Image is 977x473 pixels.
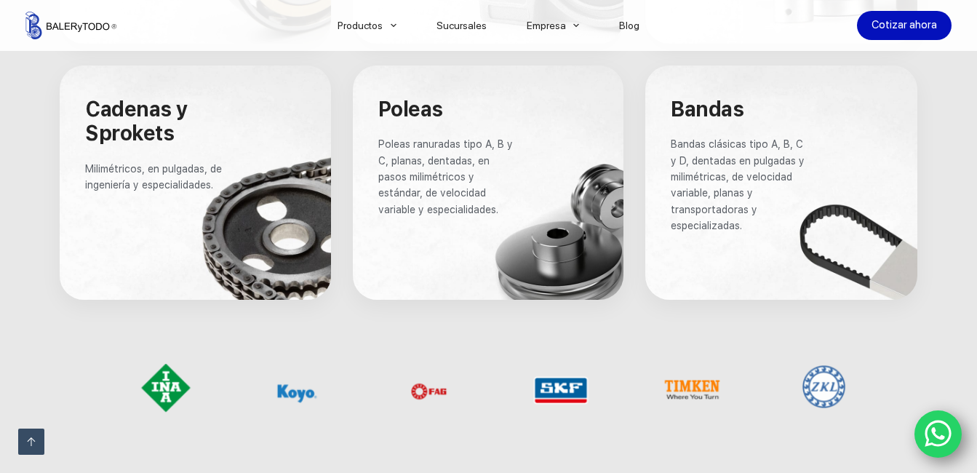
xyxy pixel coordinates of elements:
[671,138,807,231] span: Bandas clásicas tipo A, B, C y D, dentadas en pulgadas y milimétricas, de velocidad variable, pla...
[378,97,443,122] span: Poleas
[18,429,44,455] a: Ir arriba
[85,97,193,146] span: Cadenas y Sprokets
[378,138,516,215] span: Poleas ranuradas tipo A, B y C, planas, dentadas, en pasos milimétricos y estándar, de velocidad ...
[671,97,743,122] span: Bandas
[914,410,962,458] a: WhatsApp
[85,163,225,191] span: Milimétricos, en pulgadas, de ingeniería y especialidades.
[25,12,116,39] img: Balerytodo
[857,11,952,40] a: Cotizar ahora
